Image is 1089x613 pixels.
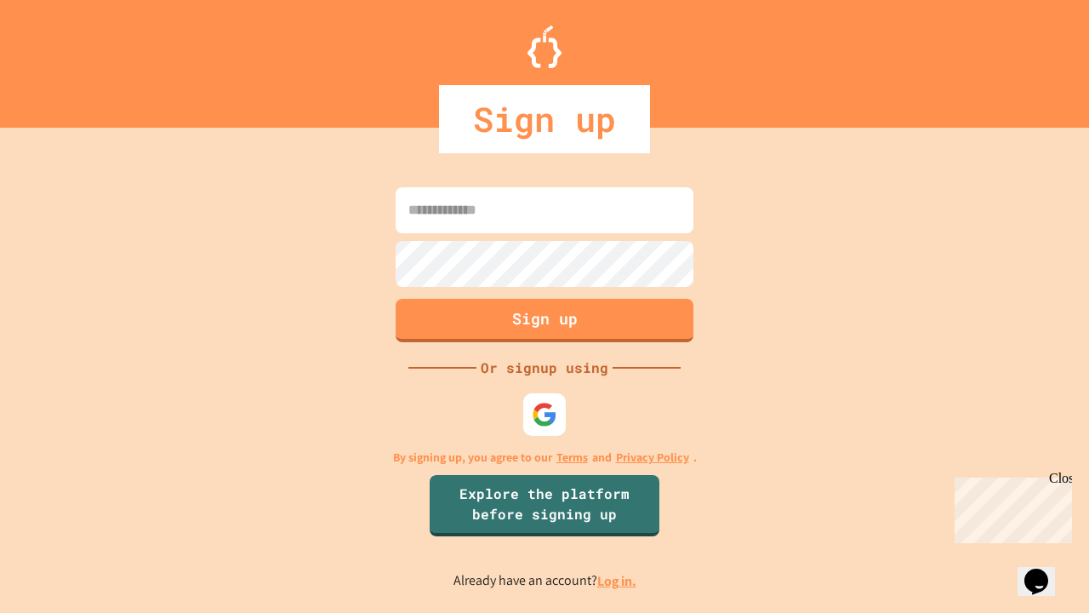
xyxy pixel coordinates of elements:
[616,449,689,467] a: Privacy Policy
[430,475,659,536] a: Explore the platform before signing up
[532,402,557,427] img: google-icon.svg
[476,358,613,378] div: Or signup using
[7,7,117,108] div: Chat with us now!Close
[393,449,697,467] p: By signing up, you agree to our and .
[439,85,650,153] div: Sign up
[597,572,636,590] a: Log in.
[948,471,1072,543] iframe: chat widget
[556,449,588,467] a: Terms
[453,570,636,592] p: Already have an account?
[1018,545,1072,596] iframe: chat widget
[396,299,693,342] button: Sign up
[527,26,562,68] img: Logo.svg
